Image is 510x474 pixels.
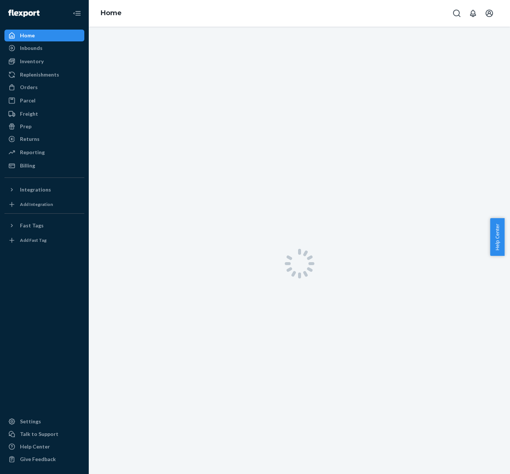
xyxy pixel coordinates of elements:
div: Replenishments [20,71,59,78]
a: Inbounds [4,42,84,54]
div: Add Integration [20,201,53,207]
a: Freight [4,108,84,120]
div: Add Fast Tag [20,237,47,243]
a: Orders [4,81,84,93]
button: Open notifications [466,6,480,21]
a: Parcel [4,95,84,106]
a: Help Center [4,441,84,453]
a: Returns [4,133,84,145]
div: Give Feedback [20,456,56,463]
div: Returns [20,135,40,143]
a: Home [101,9,122,17]
div: Billing [20,162,35,169]
a: Reporting [4,146,84,158]
div: Talk to Support [20,430,58,438]
a: Settings [4,416,84,427]
a: Replenishments [4,69,84,81]
div: Freight [20,110,38,118]
button: Open account menu [482,6,497,21]
div: Integrations [20,186,51,193]
div: Inventory [20,58,44,65]
button: Help Center [490,218,504,256]
a: Add Integration [4,199,84,210]
a: Inventory [4,55,84,67]
div: Fast Tags [20,222,44,229]
a: Add Fast Tag [4,234,84,246]
a: Home [4,30,84,41]
button: Open Search Box [449,6,464,21]
button: Fast Tags [4,220,84,231]
div: Prep [20,123,31,130]
a: Prep [4,121,84,132]
button: Integrations [4,184,84,196]
ol: breadcrumbs [95,3,128,24]
div: Reporting [20,149,45,156]
div: Help Center [20,443,50,450]
div: Inbounds [20,44,43,52]
button: Close Navigation [70,6,84,21]
div: Orders [20,84,38,91]
a: Billing [4,160,84,172]
button: Give Feedback [4,453,84,465]
img: Flexport logo [8,10,40,17]
div: Settings [20,418,41,425]
div: Parcel [20,97,36,104]
button: Talk to Support [4,428,84,440]
div: Home [20,32,35,39]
